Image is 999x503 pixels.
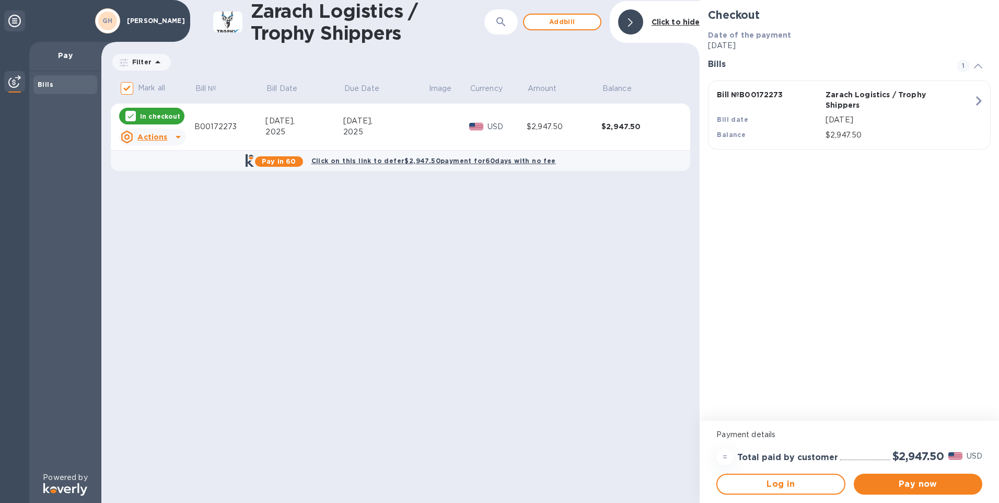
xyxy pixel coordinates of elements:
div: $2,947.50 [601,121,676,132]
b: Click to hide [652,18,700,26]
p: Currency [470,83,503,94]
p: Bill № [195,83,217,94]
p: Payment details [716,429,982,440]
button: Addbill [523,14,601,30]
span: Log in [726,478,835,490]
p: USD [967,451,982,462]
b: Date of the payment [708,31,791,39]
h3: Bills [708,60,945,70]
p: USD [487,121,527,132]
p: Bill Date [266,83,297,94]
p: Filter [128,58,152,66]
div: [DATE], [343,116,428,127]
b: Bills [38,81,53,88]
h3: Total paid by customer [737,453,838,463]
p: Balance [602,83,632,94]
b: GH [102,17,113,25]
div: = [716,449,733,465]
span: Bill № [195,83,230,94]
p: Due Date [344,83,379,94]
h2: $2,947.50 [892,450,944,463]
p: Powered by [43,472,87,483]
div: 2025 [265,127,343,138]
b: Balance [717,131,746,139]
p: Image [429,83,452,94]
span: Bill Date [266,83,311,94]
u: Actions [137,133,167,141]
p: Bill № B00172273 [717,89,821,100]
img: Logo [43,483,87,496]
div: [DATE], [265,116,343,127]
p: Pay [38,50,93,61]
span: Balance [602,83,645,94]
div: 2025 [343,127,428,138]
button: Bill №B00172273Zarach Logistics / Trophy ShippersBill date[DATE]Balance$2,947.50 [708,81,991,150]
span: Amount [528,83,571,94]
div: $2,947.50 [527,121,601,132]
p: Zarach Logistics / Trophy Shippers [826,89,930,110]
span: Pay now [862,478,974,490]
b: Bill date [717,116,748,123]
p: [DATE] [708,40,991,51]
span: Due Date [344,83,393,94]
img: USD [469,123,483,130]
p: Amount [528,83,557,94]
p: [DATE] [826,115,973,125]
span: 1 [957,60,970,72]
span: Add bill [532,16,592,28]
p: [PERSON_NAME] [127,17,179,25]
img: USD [948,452,962,460]
p: $2,947.50 [826,130,973,141]
p: Mark all [138,83,165,94]
b: Pay in 60 [262,157,296,165]
p: In checkout [140,112,180,121]
b: Click on this link to defer $2,947.50 payment for 60 days with no fee [311,157,556,165]
div: B00172273 [194,121,265,132]
button: Log in [716,474,845,495]
button: Pay now [854,474,982,495]
h2: Checkout [708,8,991,21]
